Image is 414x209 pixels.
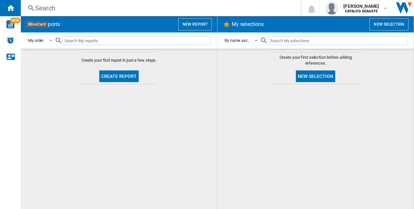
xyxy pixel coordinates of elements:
[225,38,249,43] div: By name asc.
[369,18,408,31] button: New selection
[6,20,15,29] img: wise-card.svg
[10,18,21,23] span: NEW
[34,18,61,31] h2: My reports
[99,70,139,82] button: Create report
[345,9,378,13] b: CATALOG SEAGATE
[296,70,335,82] button: New selection
[35,4,284,13] div: Search
[7,36,14,44] img: alerts-logo.svg
[81,57,157,63] span: Create your first report in just a few steps.
[268,36,407,45] input: Search My selections
[270,55,361,66] span: Create your first selection before adding references.
[325,2,338,15] img: profile.jpg
[28,38,44,43] div: My order
[62,36,211,45] input: Search My reports
[230,18,265,31] h2: My selections
[178,18,212,31] button: New report
[343,3,379,9] span: [PERSON_NAME]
